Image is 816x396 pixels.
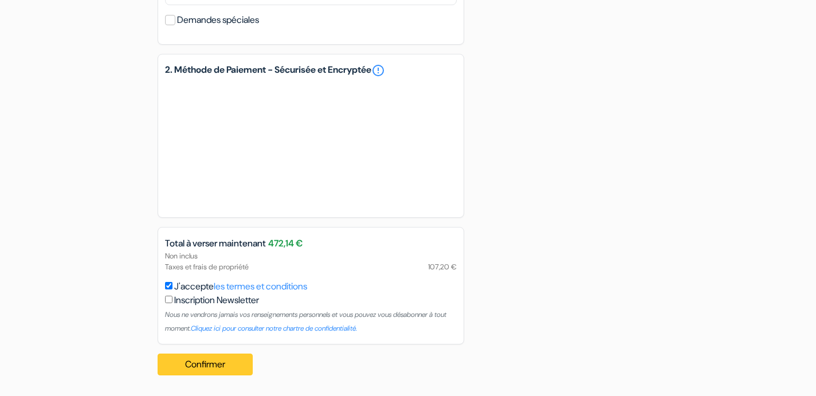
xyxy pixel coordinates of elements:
span: 107,20 € [428,261,457,272]
a: error_outline [371,64,385,77]
a: les termes et conditions [214,280,307,292]
div: Non inclus Taxes et frais de propriété [158,250,464,272]
a: Cliquez ici pour consulter notre chartre de confidentialité. [191,324,357,333]
label: Demandes spéciales [177,12,259,28]
span: Total à verser maintenant [165,237,266,250]
h5: 2. Méthode de Paiement - Sécurisée et Encryptée [165,64,457,77]
span: 472,14 € [268,237,303,250]
iframe: Cadre de saisie sécurisé pour le paiement [163,80,459,210]
label: J'accepte [174,280,307,293]
label: Inscription Newsletter [174,293,259,307]
button: Confirmer [158,354,253,375]
small: Nous ne vendrons jamais vos renseignements personnels et vous pouvez vous désabonner à tout moment. [165,310,446,333]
